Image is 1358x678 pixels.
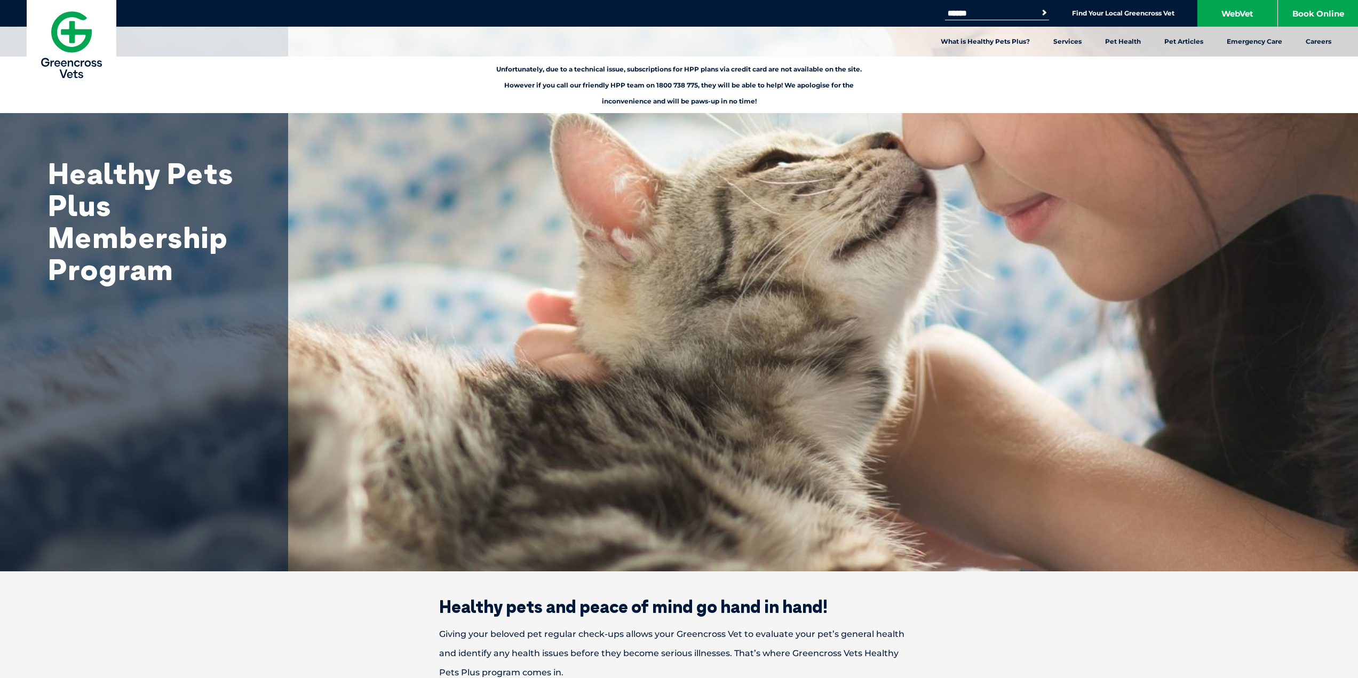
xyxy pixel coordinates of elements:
[1294,27,1343,57] a: Careers
[496,65,862,105] span: Unfortunately, due to a technical issue, subscriptions for HPP plans via credit card are not avai...
[48,157,261,285] h1: Healthy Pets Plus Membership Program
[1042,27,1093,57] a: Services
[402,598,957,615] h2: Healthy pets and peace of mind go hand in hand!
[929,27,1042,57] a: What is Healthy Pets Plus?
[1072,9,1174,18] a: Find Your Local Greencross Vet
[1039,7,1050,18] button: Search
[1093,27,1153,57] a: Pet Health
[1215,27,1294,57] a: Emergency Care
[1153,27,1215,57] a: Pet Articles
